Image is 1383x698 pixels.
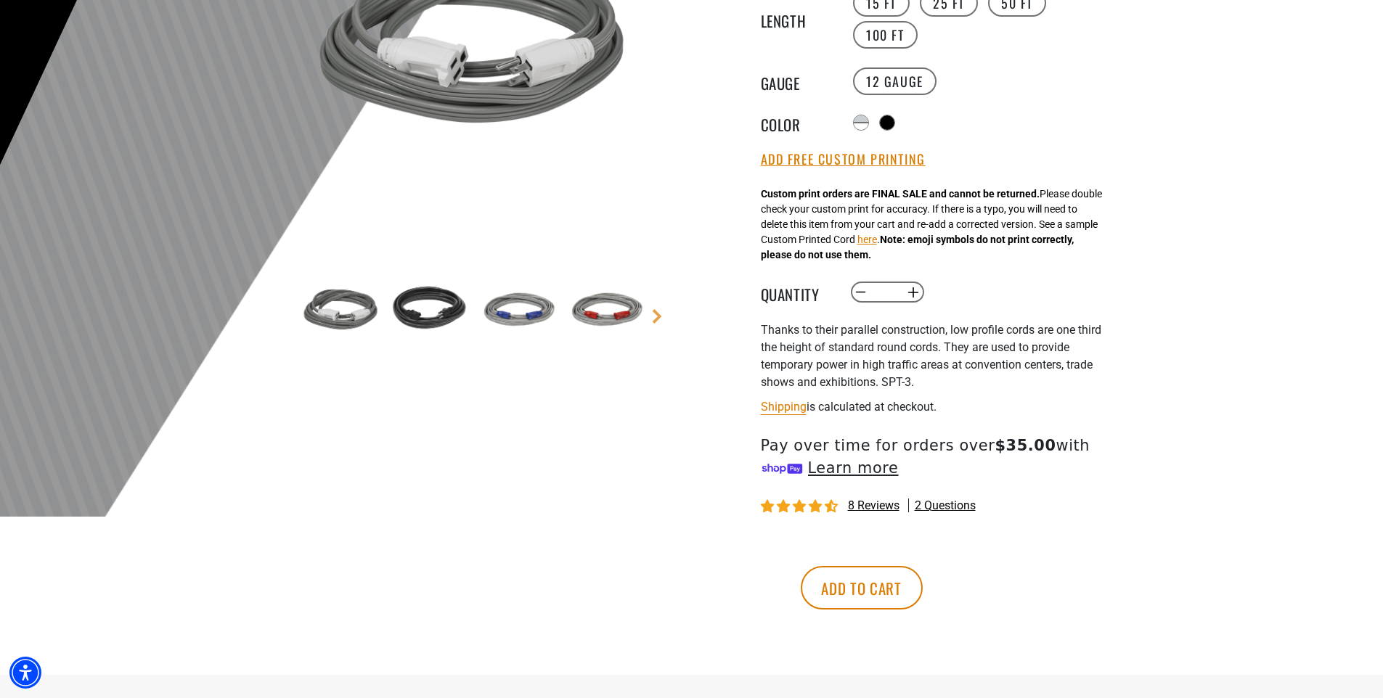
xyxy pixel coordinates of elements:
div: Accessibility Menu [9,657,41,689]
img: grey & red [563,268,647,353]
legend: Color [761,113,833,132]
button: Add Free Custom Printing [761,152,926,168]
span: 8 reviews [848,498,899,512]
strong: Note: emoji symbols do not print correctly, please do not use them. [761,234,1074,260]
div: is calculated at checkout. [761,397,1117,416]
strong: Custom print orders are FINAL SALE and cannot be returned. [761,188,1040,200]
legend: Gauge [761,72,833,91]
img: grey & white [299,268,383,353]
div: Please double check your custom print for accuracy. If there is a typo, you will need to delete t... [761,186,1102,263]
a: Shipping [761,400,807,414]
a: Next [650,309,664,324]
img: Grey & Blue [475,268,559,353]
button: here [857,232,877,247]
label: 100 FT [853,21,918,49]
label: Quantity [761,283,833,302]
label: 12 Gauge [853,67,937,95]
button: Add to cart [801,566,923,609]
span: 4.50 stars [761,500,841,514]
span: 2 questions [915,498,976,514]
p: Thanks to their parallel construction, low profile cords are one third the height of standard rou... [761,321,1117,391]
legend: Length [761,9,833,28]
img: black [387,268,471,353]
